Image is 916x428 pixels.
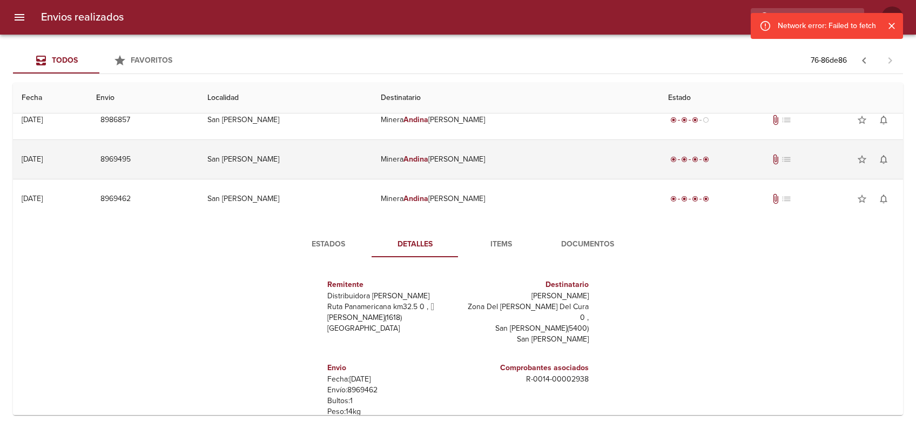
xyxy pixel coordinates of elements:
td: San [PERSON_NAME] [199,140,372,179]
span: radio_button_checked [681,196,688,202]
div: [DATE] [22,155,43,164]
td: San [PERSON_NAME] [199,179,372,218]
span: radio_button_checked [692,117,698,123]
div: Network error: Failed to fetch [778,16,876,36]
div: HM [881,6,903,28]
span: Estados [292,238,365,251]
span: notifications_none [878,193,889,204]
p: Distribuidora [PERSON_NAME] [327,291,454,302]
span: No tiene pedido asociado [781,115,792,125]
span: Todos [52,56,78,65]
span: Favoritos [131,56,172,65]
span: radio_button_checked [670,196,677,202]
span: radio_button_checked [670,117,677,123]
p: Envío: 8969462 [327,385,454,396]
span: Items [464,238,538,251]
p: Fecha: [DATE] [327,374,454,385]
em: Andina [403,194,428,203]
th: Fecha [13,83,87,113]
p: Ruta Panamericana km32.5 0 ,   [327,302,454,312]
div: En viaje [668,115,711,125]
p: [GEOGRAPHIC_DATA] [327,323,454,334]
span: notifications_none [878,154,889,165]
span: star_border [857,154,867,165]
span: attach_file [770,115,781,125]
span: Tiene documentos adjuntos [770,193,781,204]
button: menu [6,4,32,30]
h6: Remitente [327,279,454,291]
button: Activar notificaciones [873,149,894,170]
button: Cerrar [885,19,899,33]
th: Estado [659,83,903,113]
div: Entregado [668,193,711,204]
h6: Comprobantes asociados [462,362,589,374]
button: Activar notificaciones [873,109,894,131]
span: radio_button_unchecked [703,117,709,123]
span: Tiene documentos adjuntos [770,154,781,165]
span: radio_button_checked [692,196,698,202]
td: San [PERSON_NAME] [199,101,372,139]
div: Tabs detalle de guia [285,231,631,257]
input: buscar [751,8,846,27]
span: 8969495 [100,153,131,166]
p: Peso: 14 kg [327,406,454,417]
button: Agregar a favoritos [851,188,873,210]
div: Entregado [668,154,711,165]
em: Andina [403,155,428,164]
div: Tabs Envios [13,48,186,73]
span: radio_button_checked [681,117,688,123]
span: notifications_none [878,115,889,125]
span: No tiene pedido asociado [781,193,792,204]
p: Bultos: 1 [327,396,454,406]
button: 8969495 [96,150,135,170]
div: [DATE] [22,194,43,203]
button: 8986857 [96,110,134,130]
td: Minera [PERSON_NAME] [372,179,659,218]
span: Pagina anterior [851,55,877,65]
h6: Envio [327,362,454,374]
p: [PERSON_NAME] [462,291,589,302]
span: Detalles [378,238,452,251]
th: Localidad [199,83,372,113]
th: Envio [87,83,199,113]
button: Activar notificaciones [873,188,894,210]
button: 8969462 [96,189,135,209]
th: Destinatario [372,83,659,113]
td: Minera [PERSON_NAME] [372,140,659,179]
p: San [PERSON_NAME] ( 5400 ) [462,323,589,334]
span: radio_button_checked [670,156,677,163]
span: Pagina siguiente [877,48,903,73]
p: 76 - 86 de 86 [811,55,847,66]
p: Zona Del [PERSON_NAME] Del Cura 0 , [462,302,589,323]
span: No tiene pedido asociado [781,154,792,165]
h6: Destinatario [462,279,589,291]
span: radio_button_checked [681,156,688,163]
span: star_border [857,115,867,125]
p: San [PERSON_NAME] [462,334,589,345]
span: 8986857 [100,113,130,127]
span: radio_button_checked [703,156,709,163]
p: [PERSON_NAME] ( 1618 ) [327,312,454,323]
span: 8969462 [100,192,131,206]
h6: Envios realizados [41,9,124,26]
span: Documentos [551,238,624,251]
span: radio_button_checked [692,156,698,163]
span: star_border [857,193,867,204]
div: [DATE] [22,115,43,124]
em: Andina [403,115,428,124]
td: Minera [PERSON_NAME] [372,101,659,139]
p: R - 0014 - 00002938 [462,374,589,385]
span: radio_button_checked [703,196,709,202]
